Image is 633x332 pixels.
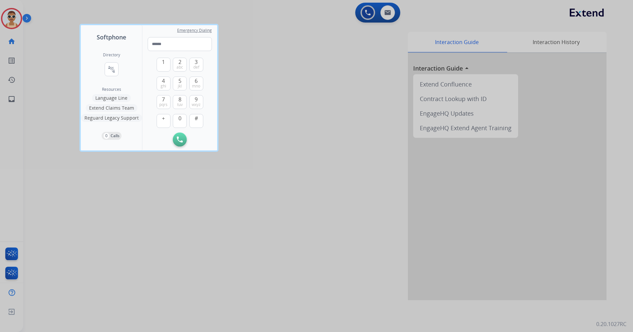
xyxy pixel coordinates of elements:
button: 7pqrs [157,95,170,109]
span: 3 [195,58,198,66]
button: Language Line [92,94,131,102]
span: 5 [178,77,181,85]
span: 4 [162,77,165,85]
button: 5jkl [173,77,187,90]
span: 1 [162,58,165,66]
span: 7 [162,95,165,103]
button: 6mno [189,77,203,90]
h2: Directory [103,52,120,58]
span: Emergency Dialing [177,28,212,33]
button: 1 [157,58,170,72]
span: Resources [102,87,121,92]
button: 4ghi [157,77,170,90]
button: # [189,114,203,128]
span: 9 [195,95,198,103]
span: def [193,65,199,70]
p: 0 [104,133,109,139]
span: jkl [178,83,182,89]
span: abc [176,65,183,70]
button: 2abc [173,58,187,72]
span: 6 [195,77,198,85]
button: 0Calls [102,132,122,140]
span: 2 [178,58,181,66]
p: Calls [111,133,120,139]
mat-icon: connect_without_contact [108,65,116,73]
span: # [195,114,198,122]
span: pqrs [159,102,168,107]
button: Reguard Legacy Support [81,114,142,122]
span: wxyz [192,102,201,107]
button: + [157,114,170,128]
p: 0.20.1027RC [596,320,626,328]
button: Extend Claims Team [86,104,137,112]
span: + [162,114,165,122]
span: mno [192,83,200,89]
span: Softphone [97,32,126,42]
span: ghi [161,83,166,89]
button: 0 [173,114,187,128]
img: call-button [177,137,183,142]
span: 8 [178,95,181,103]
button: 3def [189,58,203,72]
span: tuv [177,102,183,107]
span: 0 [178,114,181,122]
button: 9wxyz [189,95,203,109]
button: 8tuv [173,95,187,109]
